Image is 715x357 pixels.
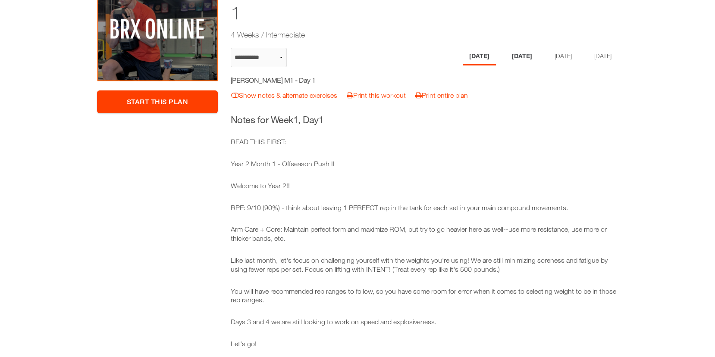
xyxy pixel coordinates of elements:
li: Day 4 [588,48,618,65]
p: You will have recommended rep ranges to follow, so you have some room for error when it comes to ... [231,287,618,305]
p: Days 3 and 4 we are still looking to work on speed and explosiveness. [231,317,618,326]
p: Year 2 Month 1 - Offseason Push II [231,159,618,168]
p: Like last month, let's focus on challenging yourself with the weights you're using! We are still ... [231,256,618,274]
p: Arm Care + Core: Maintain perfect form and maximize ROM, but try to go heavier here as well--use ... [231,225,618,243]
a: Print this workout [347,91,406,99]
span: 1 [319,114,324,125]
li: Day 1 [463,48,496,65]
a: Start This Plan [97,90,218,113]
li: Day 3 [548,48,578,65]
p: Let's go! [231,339,618,348]
p: RPE: 9/10 (90%) - think about leaving 1 PERFECT rep in the tank for each set in your main compoun... [231,203,618,212]
li: Day 2 [505,48,539,65]
h2: 4 Weeks / Intermediate [231,29,552,40]
p: Welcome to Year 2!! [231,181,618,190]
h5: [PERSON_NAME] M1 - Day 1 [231,75,385,85]
h3: Notes for Week , Day [231,113,618,127]
span: 1 [293,114,298,125]
p: READ THIS FIRST: [231,137,618,146]
a: Show notes & alternate exercises [231,91,337,99]
a: Print entire plan [415,91,468,99]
